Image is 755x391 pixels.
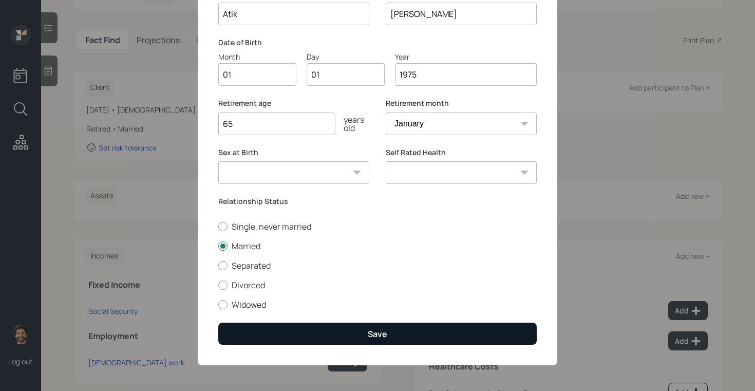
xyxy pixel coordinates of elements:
[395,63,537,86] input: Year
[218,323,537,345] button: Save
[307,63,385,86] input: Day
[368,328,387,340] div: Save
[395,51,537,62] div: Year
[218,221,537,232] label: Single, never married
[218,280,537,291] label: Divorced
[218,196,537,207] label: Relationship Status
[218,51,296,62] div: Month
[386,147,537,158] label: Self Rated Health
[218,260,537,271] label: Separated
[218,98,369,108] label: Retirement age
[218,38,537,48] label: Date of Birth
[218,63,296,86] input: Month
[307,51,385,62] div: Day
[218,240,537,252] label: Married
[335,116,369,132] div: years old
[218,299,537,310] label: Widowed
[386,98,537,108] label: Retirement month
[218,147,369,158] label: Sex at Birth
